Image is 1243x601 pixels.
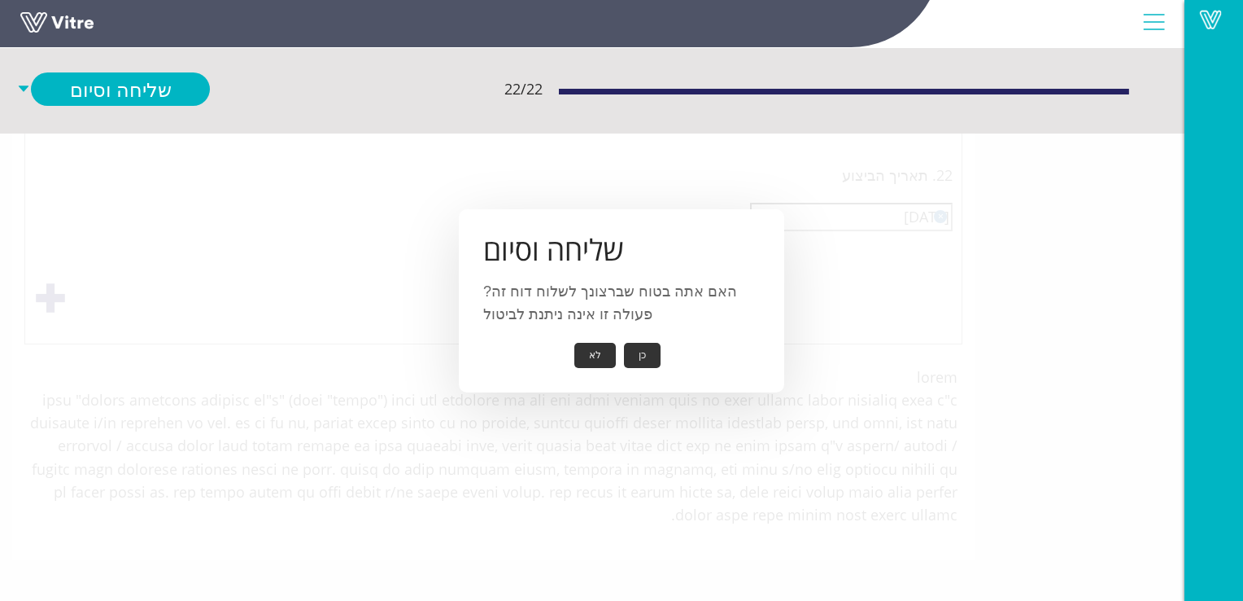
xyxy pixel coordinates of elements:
button: כן [624,343,661,368]
span: 22 / 22 [504,77,543,100]
a: שליחה וסיום [31,72,210,106]
h1: שליחה וסיום [483,234,760,266]
div: האם אתה בטוח שברצונך לשלוח דוח זה? פעולה זו אינה ניתנת לביטול [459,209,784,393]
button: לא [574,343,616,368]
span: caret-down [16,72,31,106]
